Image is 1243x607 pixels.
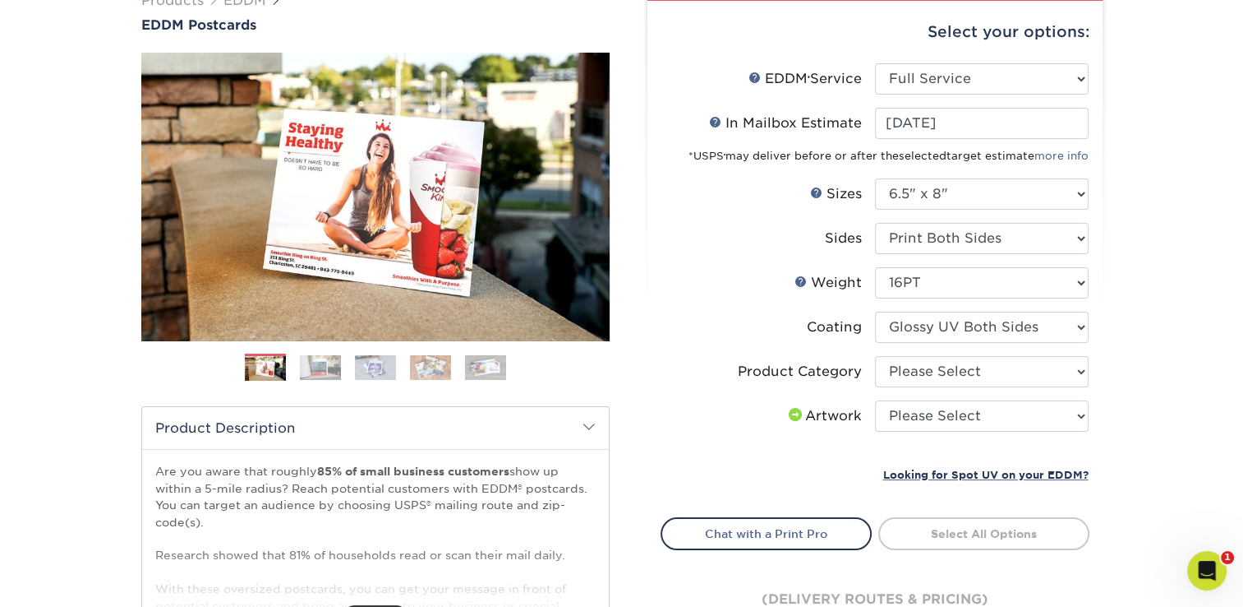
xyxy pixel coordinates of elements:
[141,35,610,359] img: EDDM Postcards 01
[738,362,862,382] div: Product Category
[141,17,610,33] a: EDDM Postcards
[4,557,140,601] iframe: Google Customer Reviews
[883,466,1089,482] a: Looking for Spot UV on your EDDM?
[724,153,725,158] sup: ®
[1034,150,1089,162] a: more info
[300,355,341,380] img: EDDM 02
[875,108,1089,139] input: Select Date
[878,517,1089,550] a: Select All Options
[810,184,862,204] div: Sizes
[709,114,862,133] div: In Mailbox Estimate
[748,69,862,89] div: EDDM Service
[410,355,451,380] img: EDDM 04
[1187,551,1227,591] iframe: Intercom live chat
[661,517,872,550] a: Chat with a Print Pro
[661,1,1089,63] div: Select your options:
[825,229,862,248] div: Sides
[794,273,862,293] div: Weight
[245,354,286,382] img: EDDM 01
[1221,551,1234,564] span: 1
[899,150,946,162] span: selected
[465,355,506,380] img: EDDM 05
[807,317,862,337] div: Coating
[808,75,810,81] sup: ®
[141,17,256,33] span: EDDM Postcards
[688,150,1089,162] small: *USPS may deliver before or after the target estimate
[785,406,862,426] div: Artwork
[142,407,609,449] h2: Product Description
[883,469,1089,481] small: Looking for Spot UV on your EDDM?
[355,355,396,380] img: EDDM 03
[317,465,509,478] strong: 85% of small business customers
